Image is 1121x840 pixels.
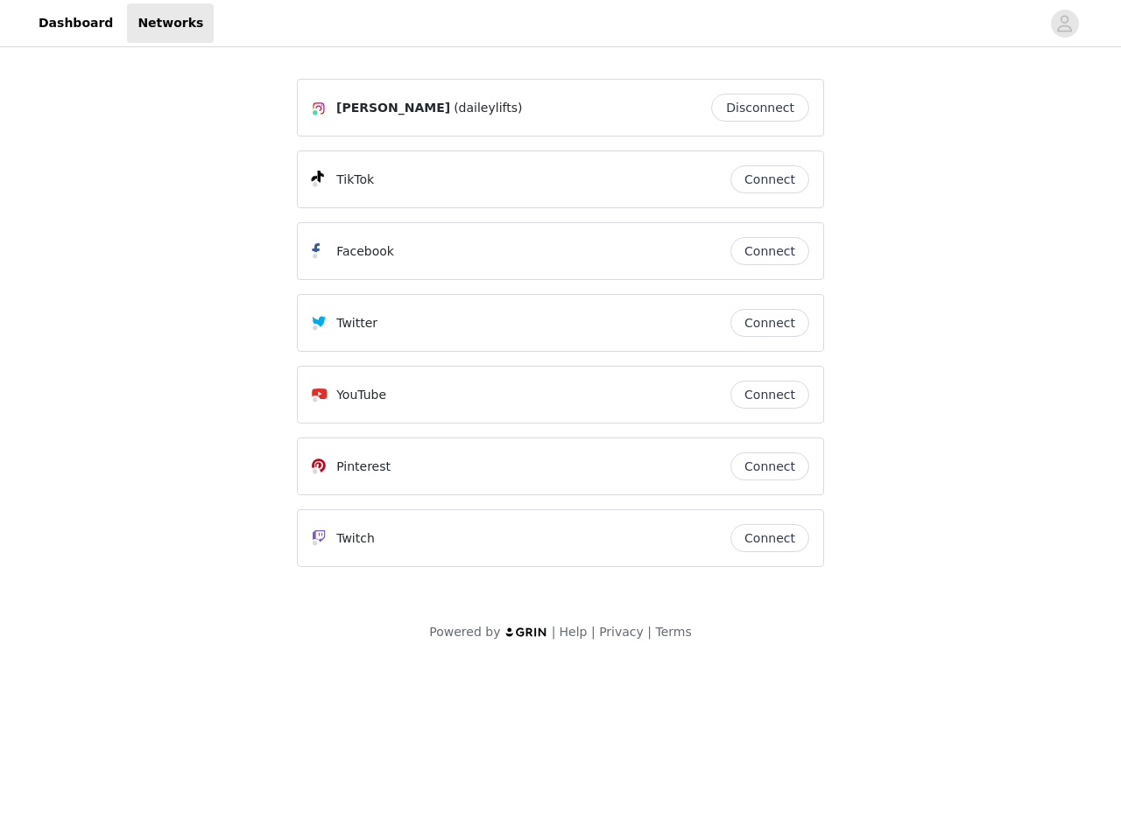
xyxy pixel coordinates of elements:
span: | [591,625,596,639]
button: Connect [730,381,809,409]
p: Twitter [336,314,377,332]
img: logo [504,626,548,638]
button: Connect [730,309,809,337]
p: Twitch [336,529,375,548]
div: avatar [1056,10,1073,38]
a: Dashboard [28,3,123,43]
p: TikTok [336,171,374,189]
span: [PERSON_NAME] [336,99,450,117]
span: | [647,625,652,639]
a: Privacy [599,625,644,639]
button: Disconnect [711,94,809,122]
span: | [552,625,556,639]
a: Networks [127,3,214,43]
a: Terms [655,625,691,639]
span: Powered by [429,625,500,639]
button: Connect [730,524,809,552]
button: Connect [730,237,809,265]
button: Connect [730,452,809,480]
img: Instagram Icon [312,101,326,115]
p: Pinterest [336,458,391,476]
span: (daileylifts) [454,99,522,117]
button: Connect [730,165,809,193]
p: YouTube [336,386,386,404]
a: Help [560,625,588,639]
p: Facebook [336,242,394,261]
